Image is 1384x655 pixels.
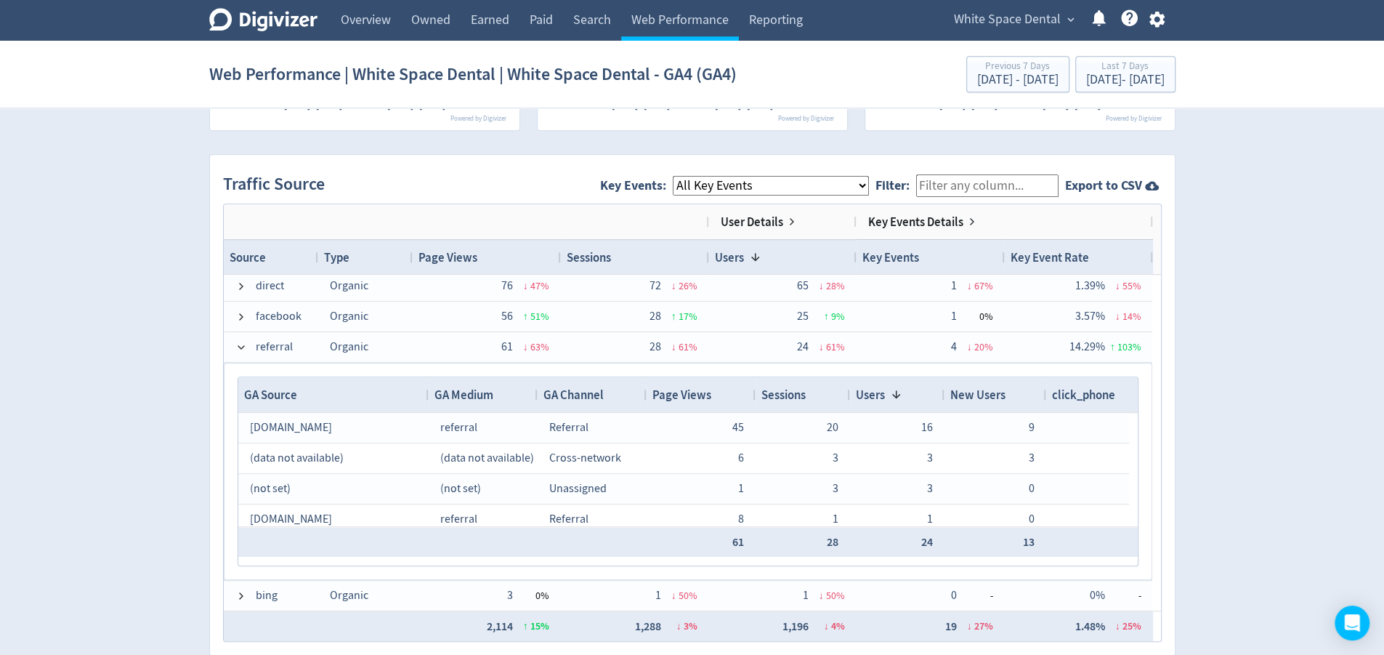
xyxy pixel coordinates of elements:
span: Type [324,249,349,265]
span: Organic [330,309,368,324]
span: 51 % [530,310,549,323]
button: White Space Dental [949,8,1078,31]
span: 65 [797,278,809,293]
span: 1 [803,588,809,603]
span: Cross-network [549,451,621,465]
span: ↑ [824,310,829,323]
span: 56 [501,309,513,324]
span: 45 [732,420,744,435]
span: Organic [330,278,368,293]
span: 26 % [679,279,697,292]
span: click_phone [1052,387,1115,403]
span: Organic [330,339,368,354]
span: 1,196 [782,619,809,634]
span: ↓ [967,279,972,292]
strong: Export to CSV [1065,177,1142,195]
span: 1 [738,481,744,496]
span: 14 % [1122,310,1141,323]
span: 76 [501,278,513,293]
span: 2,114 [487,619,513,634]
span: 55 % [1122,279,1141,292]
span: 3 [927,451,933,465]
span: 0% [1090,588,1105,603]
span: ↓ [523,279,528,292]
span: 0 [1029,512,1035,526]
span: 3 [1029,451,1035,465]
span: 1,288 [635,619,661,634]
span: 0 [951,588,957,603]
span: Page Views [418,249,477,265]
span: (data not available) [440,451,534,465]
span: 3.57% [1075,309,1105,324]
span: bing [256,582,278,610]
span: 1 [655,588,661,603]
span: ↓ [1115,279,1120,292]
span: Organic [330,588,368,603]
span: 1 [833,512,838,526]
span: ↓ [671,340,676,353]
span: 1 [951,309,957,324]
span: 0 % [535,589,549,602]
span: Users [856,387,885,403]
span: 8 [738,512,744,526]
span: Referral [549,420,588,435]
span: [DOMAIN_NAME] [250,512,332,526]
input: Filter any column... [916,174,1059,197]
span: ↓ [819,589,824,602]
label: Filter: [875,177,916,194]
span: Source [230,249,266,265]
span: expand_more [1064,13,1077,26]
span: 19 [945,619,957,634]
span: 3 [833,481,838,496]
span: (not set) [440,481,481,496]
span: 16 [921,420,933,435]
span: New Users [950,387,1005,403]
span: 50 % [679,589,697,602]
span: 61 % [679,340,697,353]
span: 9 % [831,310,845,323]
h1: Web Performance | White Space Dental | White Space Dental - GA4 (GA4) [209,51,737,97]
span: Sessions [567,249,611,265]
span: 61 % [826,340,845,353]
span: GA Channel [543,387,604,403]
h2: Traffic Source [223,172,331,197]
div: Previous 7 Days [977,61,1059,73]
span: 61 [501,339,513,354]
button: Last 7 Days[DATE]- [DATE] [1075,56,1175,92]
text: Powered by Digivizer [450,114,507,123]
span: 14.29% [1069,339,1105,354]
span: 4 [951,339,957,354]
span: (data not available) [250,451,344,465]
span: ↓ [967,619,972,633]
span: 67 % [974,279,993,292]
span: 3 [833,451,838,465]
text: Powered by Digivizer [778,114,835,123]
span: ↓ [671,279,676,292]
span: 9 [1029,420,1035,435]
span: Page Views [652,387,711,403]
span: ↓ [523,340,528,353]
span: 24 [921,534,933,550]
span: 103 % [1117,340,1141,353]
span: Sessions [761,387,806,403]
span: referral [440,512,477,526]
span: 47 % [530,279,549,292]
span: Referral [549,512,588,526]
span: referral [256,333,293,361]
span: ↓ [671,589,676,602]
span: 17 % [679,310,697,323]
span: 3 [507,588,513,603]
span: (not set) [250,481,291,496]
span: direct [256,272,284,300]
span: ↓ [1115,310,1120,323]
span: ↑ [1110,340,1115,353]
span: 15 % [530,619,549,633]
span: ↓ [824,619,829,633]
span: ↓ [819,340,824,353]
span: - [957,582,993,610]
span: 0 [1029,481,1035,496]
span: ↑ [523,310,528,323]
span: 3 [927,481,933,496]
span: 27 % [974,619,993,633]
span: referral [440,420,477,435]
